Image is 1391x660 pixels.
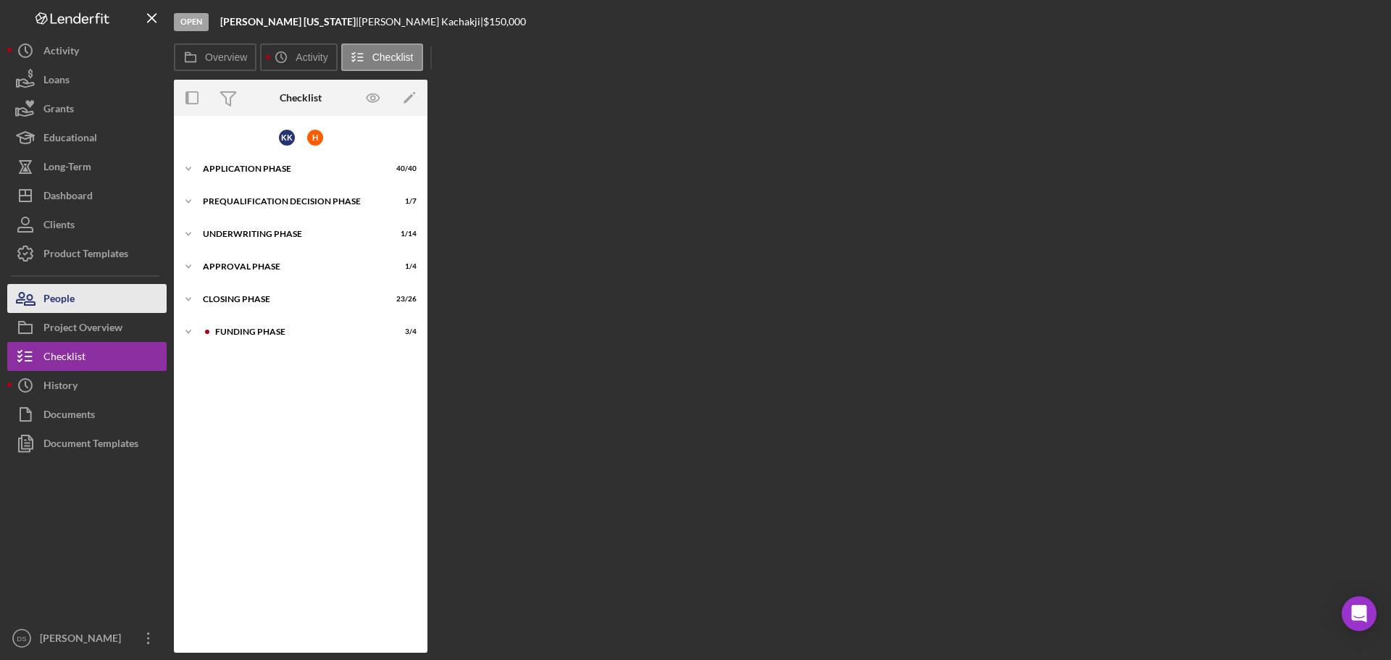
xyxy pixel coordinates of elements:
[260,43,337,71] button: Activity
[220,16,359,28] div: |
[7,284,167,313] button: People
[341,43,423,71] button: Checklist
[372,51,414,63] label: Checklist
[43,94,74,127] div: Grants
[483,15,526,28] span: $150,000
[390,327,417,336] div: 3 / 4
[220,15,356,28] b: [PERSON_NAME] [US_STATE]
[43,342,85,375] div: Checklist
[279,130,295,146] div: K K
[7,36,167,65] button: Activity
[43,210,75,243] div: Clients
[203,164,380,173] div: Application Phase
[1342,596,1377,631] div: Open Intercom Messenger
[43,239,128,272] div: Product Templates
[203,197,380,206] div: Prequalification Decision Phase
[390,295,417,304] div: 23 / 26
[7,400,167,429] button: Documents
[7,239,167,268] button: Product Templates
[43,181,93,214] div: Dashboard
[43,371,78,404] div: History
[7,123,167,152] button: Educational
[7,429,167,458] button: Document Templates
[43,313,122,346] div: Project Overview
[7,94,167,123] button: Grants
[17,635,26,643] text: DS
[7,371,167,400] button: History
[43,400,95,433] div: Documents
[390,164,417,173] div: 40 / 40
[390,230,417,238] div: 1 / 14
[43,36,79,69] div: Activity
[7,313,167,342] button: Project Overview
[7,65,167,94] button: Loans
[203,262,380,271] div: Approval Phase
[43,284,75,317] div: People
[174,43,256,71] button: Overview
[43,429,138,461] div: Document Templates
[203,295,380,304] div: Closing Phase
[390,262,417,271] div: 1 / 4
[174,13,209,31] div: Open
[7,342,167,371] button: Checklist
[43,152,91,185] div: Long-Term
[7,210,167,239] button: Clients
[215,327,380,336] div: Funding Phase
[203,230,380,238] div: Underwriting Phase
[205,51,247,63] label: Overview
[7,152,167,181] button: Long-Term
[7,181,167,210] button: Dashboard
[359,16,483,28] div: [PERSON_NAME] Kachakji |
[7,624,167,653] button: DS[PERSON_NAME]
[43,65,70,98] div: Loans
[307,130,323,146] div: H
[296,51,327,63] label: Activity
[280,92,322,104] div: Checklist
[36,624,130,656] div: [PERSON_NAME]
[390,197,417,206] div: 1 / 7
[43,123,97,156] div: Educational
